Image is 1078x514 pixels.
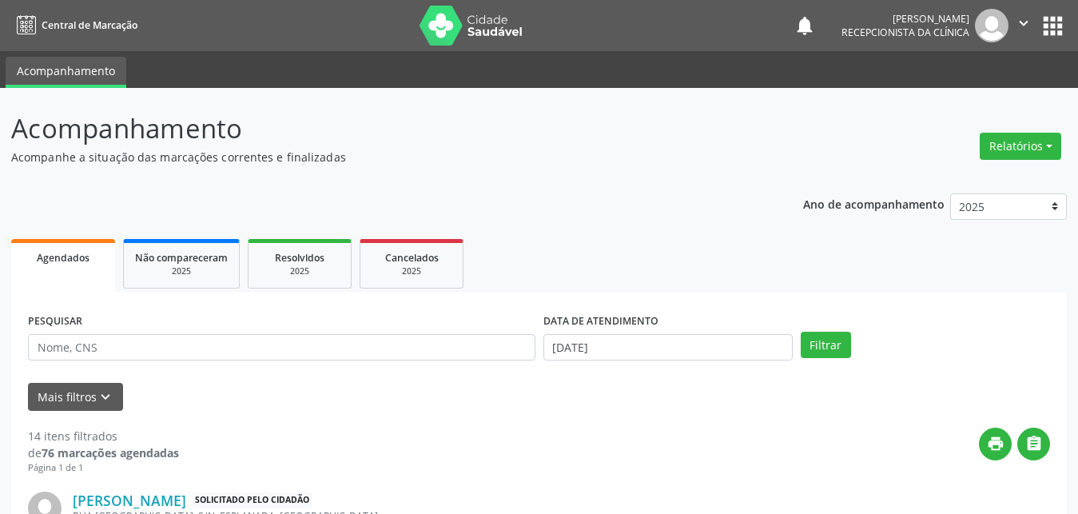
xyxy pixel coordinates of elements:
[1015,14,1032,32] i: 
[975,9,1008,42] img: img
[987,435,1004,452] i: print
[543,309,658,334] label: DATA DE ATENDIMENTO
[980,133,1061,160] button: Relatórios
[260,265,340,277] div: 2025
[803,193,945,213] p: Ano de acompanhamento
[192,492,312,509] span: Solicitado pelo cidadão
[1039,12,1067,40] button: apps
[28,383,123,411] button: Mais filtroskeyboard_arrow_down
[275,251,324,265] span: Resolvidos
[794,14,816,37] button: notifications
[11,149,750,165] p: Acompanhe a situação das marcações correntes e finalizadas
[11,109,750,149] p: Acompanhamento
[28,334,535,361] input: Nome, CNS
[42,18,137,32] span: Central de Marcação
[841,26,969,39] span: Recepcionista da clínica
[28,444,179,461] div: de
[28,309,82,334] label: PESQUISAR
[135,251,228,265] span: Não compareceram
[543,334,793,361] input: Selecione um intervalo
[135,265,228,277] div: 2025
[1017,428,1050,460] button: 
[801,332,851,359] button: Filtrar
[1008,9,1039,42] button: 
[372,265,451,277] div: 2025
[28,461,179,475] div: Página 1 de 1
[979,428,1012,460] button: print
[6,57,126,88] a: Acompanhamento
[841,12,969,26] div: [PERSON_NAME]
[11,12,137,38] a: Central de Marcação
[37,251,90,265] span: Agendados
[73,492,186,509] a: [PERSON_NAME]
[28,428,179,444] div: 14 itens filtrados
[97,388,114,406] i: keyboard_arrow_down
[42,445,179,460] strong: 76 marcações agendadas
[385,251,439,265] span: Cancelados
[1025,435,1043,452] i: 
